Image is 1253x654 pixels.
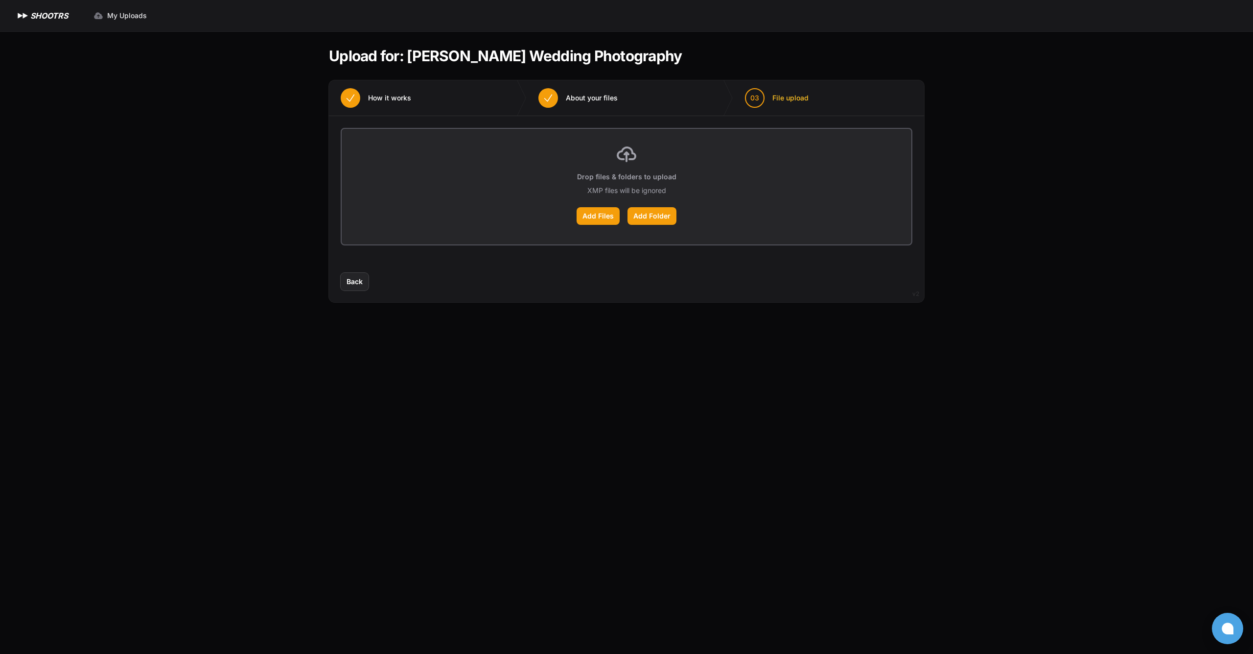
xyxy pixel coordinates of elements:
[577,207,620,225] label: Add Files
[772,93,809,103] span: File upload
[30,10,68,22] h1: SHOOTRS
[587,186,666,195] p: XMP files will be ignored
[1212,613,1243,644] button: Open chat window
[16,10,68,22] a: SHOOTRS SHOOTRS
[912,288,919,300] div: v2
[88,7,153,24] a: My Uploads
[733,80,820,116] button: 03 File upload
[368,93,411,103] span: How it works
[527,80,629,116] button: About your files
[347,277,363,287] span: Back
[750,93,759,103] span: 03
[107,11,147,21] span: My Uploads
[627,207,676,225] label: Add Folder
[329,80,423,116] button: How it works
[329,47,682,65] h1: Upload for: [PERSON_NAME] Wedding Photography
[341,273,369,291] button: Back
[16,10,30,22] img: SHOOTRS
[566,93,618,103] span: About your files
[577,172,676,182] p: Drop files & folders to upload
